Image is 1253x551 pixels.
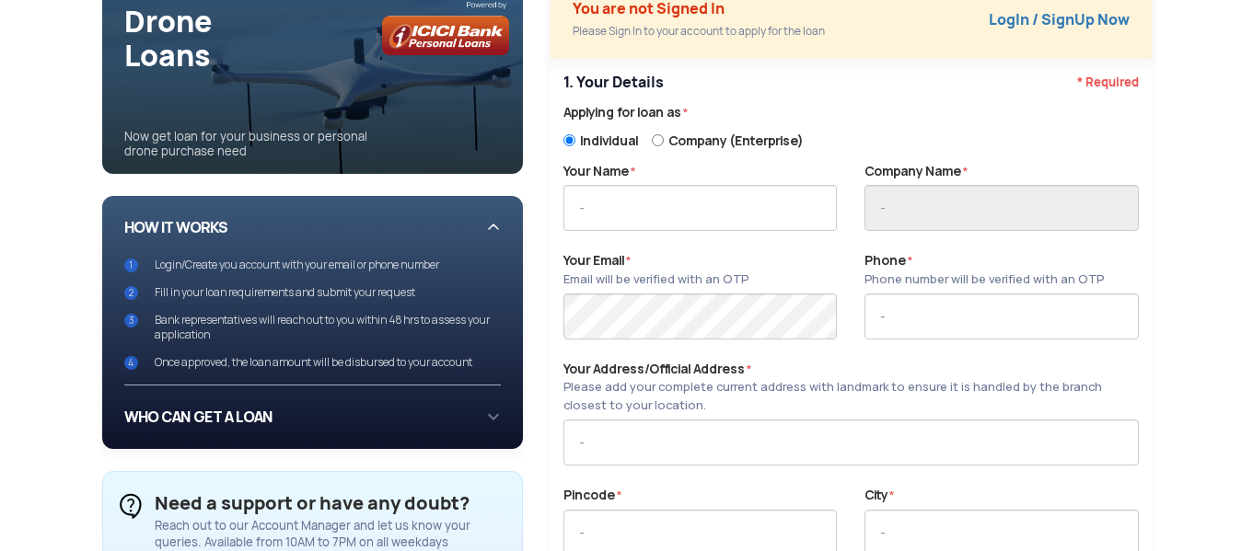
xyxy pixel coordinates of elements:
[652,131,664,150] input: Company (Enterprise)
[155,488,506,518] div: Need a support or have any doubt?
[155,285,415,300] div: Fill in your loan requirements and submit your request
[864,162,968,181] label: Company Name
[155,518,506,551] div: Reach out to our Account Manager and let us know your queries. Available from 10AM to 7PM on all ...
[124,258,138,272] div: 1
[573,20,825,42] div: Please Sign In to your account to apply for the loan
[563,270,748,289] div: Email will be verified with an OTP
[124,356,138,370] div: 4
[124,117,524,174] div: Now get loan for your business or personal drone purchase need
[864,251,1104,289] label: Phone
[563,251,748,289] label: Your Email
[563,419,1139,465] input: -
[563,360,1139,416] label: Your Address/Official Address
[864,185,1138,231] input: -
[563,486,621,505] label: Pincode
[563,131,575,150] input: Individual
[864,270,1104,289] div: Phone number will be verified with an OTP
[864,293,1138,339] input: -
[124,400,502,434] div: WHO CAN GET A LOAN
[563,103,1139,122] label: Applying for loan as
[989,10,1130,29] a: LogIn / SignUp Now
[124,314,138,327] div: 3
[563,72,1139,94] p: 1. Your Details
[124,211,502,370] div: HOW IT WORKS
[864,486,894,505] label: City
[563,185,837,231] input: -
[155,355,472,370] div: Once approved, the loan amount will be disbursed to your account
[668,132,803,150] span: Company (Enterprise)
[1077,72,1139,94] span: * Required
[580,132,638,150] span: Individual
[563,162,635,181] label: Your Name
[563,378,1139,415] div: Please add your complete current address with landmark to ensure it is handled by the branch clos...
[124,286,138,300] div: 2
[155,258,439,272] div: Login/Create you account with your email or phone number
[124,5,524,73] h1: Drone Loans
[155,313,502,342] div: Bank representatives will reach out to you within 48 hrs to assess your application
